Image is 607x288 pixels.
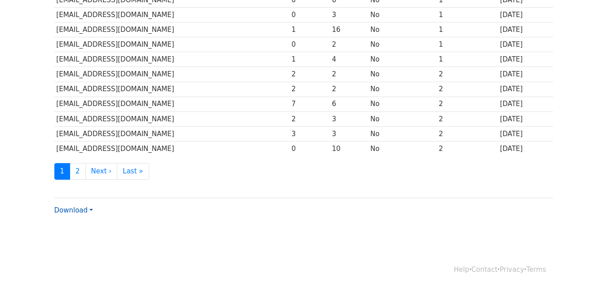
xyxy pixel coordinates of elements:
[498,22,553,37] td: [DATE]
[54,126,289,141] td: [EMAIL_ADDRESS][DOMAIN_NAME]
[117,163,149,180] a: Last »
[368,22,437,37] td: No
[289,97,330,111] td: 7
[330,8,368,22] td: 3
[70,163,86,180] a: 2
[330,111,368,126] td: 3
[368,8,437,22] td: No
[289,126,330,141] td: 3
[498,37,553,52] td: [DATE]
[54,67,289,82] td: [EMAIL_ADDRESS][DOMAIN_NAME]
[54,206,93,214] a: Download
[54,37,289,52] td: [EMAIL_ADDRESS][DOMAIN_NAME]
[437,52,498,67] td: 1
[498,141,553,156] td: [DATE]
[85,163,118,180] a: Next ›
[289,52,330,67] td: 1
[526,266,546,274] a: Terms
[330,37,368,52] td: 2
[330,97,368,111] td: 6
[437,126,498,141] td: 2
[54,52,289,67] td: [EMAIL_ADDRESS][DOMAIN_NAME]
[437,8,498,22] td: 1
[500,266,524,274] a: Privacy
[498,67,553,82] td: [DATE]
[289,22,330,37] td: 1
[289,82,330,97] td: 2
[437,82,498,97] td: 2
[54,97,289,111] td: [EMAIL_ADDRESS][DOMAIN_NAME]
[330,126,368,141] td: 3
[368,82,437,97] td: No
[330,52,368,67] td: 4
[289,8,330,22] td: 0
[54,163,71,180] a: 1
[330,22,368,37] td: 16
[498,82,553,97] td: [DATE]
[289,141,330,156] td: 0
[498,126,553,141] td: [DATE]
[437,141,498,156] td: 2
[330,141,368,156] td: 10
[437,37,498,52] td: 1
[289,67,330,82] td: 2
[289,37,330,52] td: 0
[368,126,437,141] td: No
[471,266,497,274] a: Contact
[368,141,437,156] td: No
[368,111,437,126] td: No
[368,37,437,52] td: No
[498,52,553,67] td: [DATE]
[330,67,368,82] td: 2
[330,82,368,97] td: 2
[437,111,498,126] td: 2
[368,52,437,67] td: No
[562,245,607,288] iframe: Chat Widget
[54,141,289,156] td: [EMAIL_ADDRESS][DOMAIN_NAME]
[498,8,553,22] td: [DATE]
[54,22,289,37] td: [EMAIL_ADDRESS][DOMAIN_NAME]
[368,67,437,82] td: No
[498,97,553,111] td: [DATE]
[498,111,553,126] td: [DATE]
[368,97,437,111] td: No
[437,22,498,37] td: 1
[437,67,498,82] td: 2
[54,8,289,22] td: [EMAIL_ADDRESS][DOMAIN_NAME]
[54,111,289,126] td: [EMAIL_ADDRESS][DOMAIN_NAME]
[437,97,498,111] td: 2
[54,82,289,97] td: [EMAIL_ADDRESS][DOMAIN_NAME]
[454,266,469,274] a: Help
[289,111,330,126] td: 2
